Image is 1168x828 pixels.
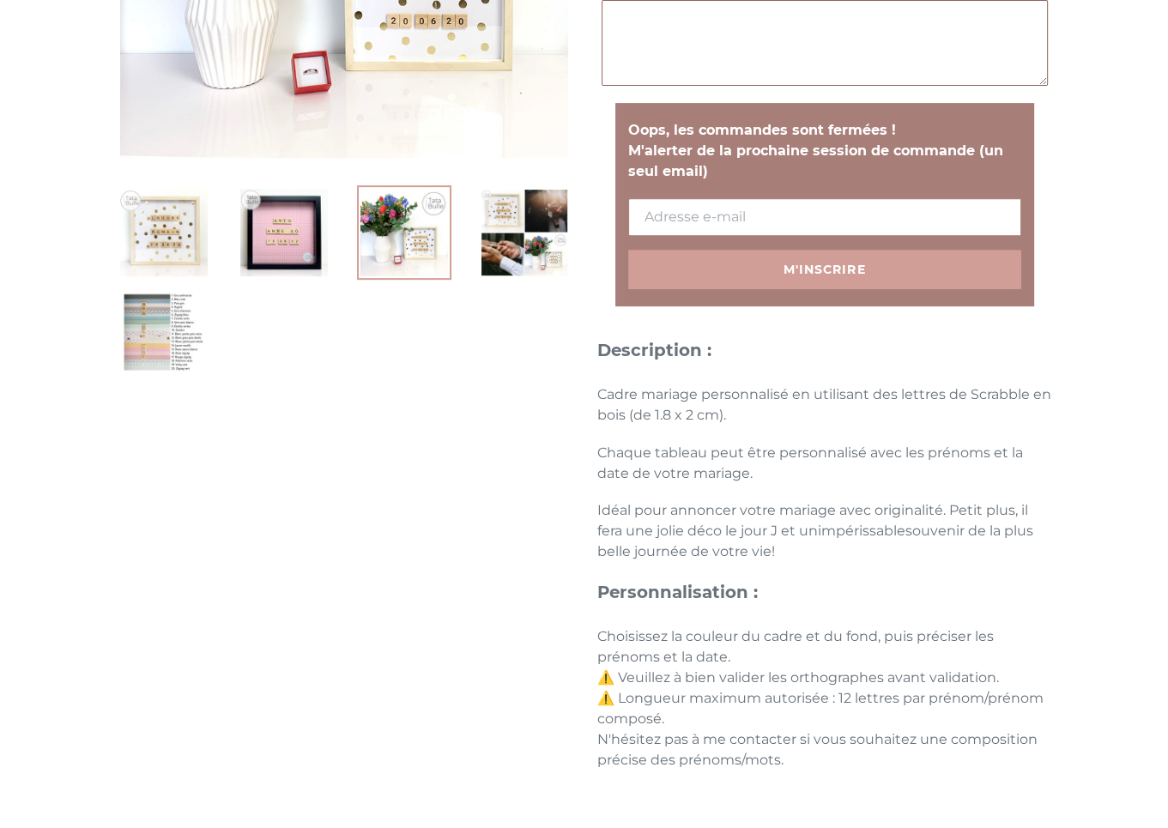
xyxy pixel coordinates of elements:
[597,669,999,686] span: ⚠️ Veuillez à bien valider les orthographes avant validation.
[597,500,1052,562] p: Idéal pour annoncer votre mariage avec originalité. Petit plus, il fera une jolie déco le jour J ...
[628,120,1021,182] p: Oops, les commandes sont fermées ! M'alerter de la prochaine session de commande (un seul email)
[818,523,905,539] span: impérissable
[237,185,331,280] img: Charger l&#39;image dans la galerie, Cadre Scrabble Mariage - Save the date
[597,384,1052,426] p: Cadre mariage personnalisé en utilisant des lettres de Scrabble en bois (de 1.8 x 2 cm).
[597,690,1044,727] span: ⚠️ Longueur maximum autorisée : 12 lettres par prénom/prénom composé.
[783,262,865,277] span: M'inscrire
[597,628,994,665] span: Choisissez la couleur du cadre et du fond, puis préciser les prénoms et la date.
[597,731,1038,768] span: N'hésitez pas à me contacter si vous souhaitez une composition précise des prénoms/mots.
[357,185,451,280] img: Charger l&#39;image dans la galerie, Cadre Scrabble Mariage - Save the date
[597,341,1052,361] h3: Description :
[117,285,211,379] img: Charger l&#39;image dans la galerie, Cadre Scrabble Mariage - Save the date
[597,582,758,602] span: Personnalisation :
[628,250,1021,289] button: M'inscrire
[597,443,1052,484] p: Chaque tableau peut être personnalisé avec les prénoms et la date de votre mariage.
[628,198,1021,236] input: Adresse e-mail
[117,185,211,280] img: Charger l&#39;image dans la galerie, Cadre Scrabble Mariage - Save the date
[477,185,572,280] img: Charger l&#39;image dans la galerie, Cadre Scrabble Mariage - Save the date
